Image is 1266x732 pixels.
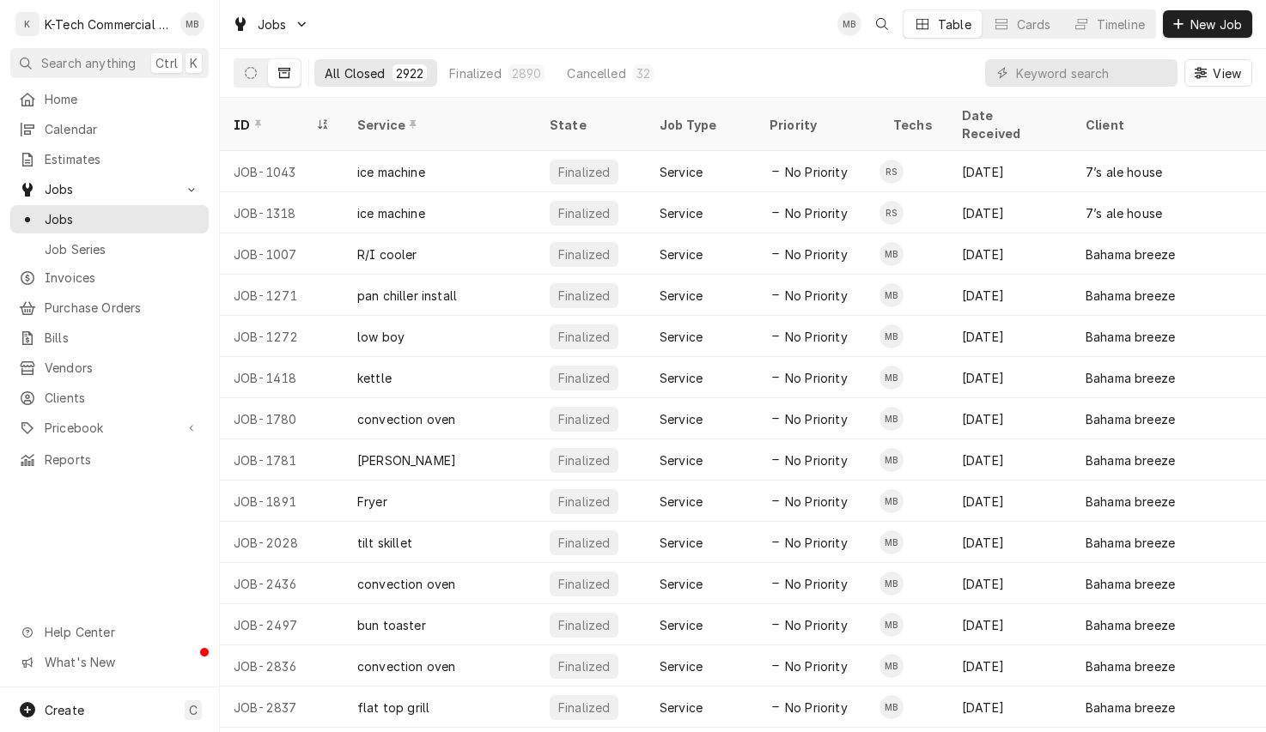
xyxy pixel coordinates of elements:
span: Calendar [45,120,200,138]
div: Mehdi Bazidane's Avatar [880,613,904,637]
div: Priority [770,116,862,134]
div: Finalized [557,369,612,387]
div: Service [660,287,703,305]
div: 7’s ale house [1086,204,1162,222]
div: Mehdi Bazidane's Avatar [880,242,904,266]
div: Finalized [557,410,612,428]
a: Go to Jobs [225,10,316,39]
a: Calendar [10,115,209,143]
div: Bahama breeze [1086,493,1175,511]
div: MB [880,366,904,390]
div: [DATE] [948,645,1072,687]
div: MB [880,283,904,307]
div: [DATE] [948,398,1072,439]
div: 2922 [396,64,424,82]
div: Techs [893,116,934,134]
div: Finalized [557,245,612,263]
div: [DATE] [948,687,1072,728]
div: Timeline [1097,15,1145,33]
div: Mehdi Bazidane's Avatar [880,407,904,431]
div: Finalized [557,699,612,717]
div: Service [660,369,703,387]
div: [DATE] [948,563,1072,604]
div: Finalized [449,64,501,82]
div: JOB-2837 [220,687,344,728]
div: Finalized [557,163,612,181]
div: Finalized [557,534,612,552]
span: Search anything [41,54,136,72]
div: JOB-1271 [220,275,344,316]
div: MB [180,12,204,36]
span: No Priority [785,204,848,222]
a: Purchase Orders [10,293,209,322]
div: Service [660,451,703,469]
span: No Priority [785,245,848,263]
div: Mehdi Bazidane's Avatar [880,448,904,472]
div: [DATE] [948,192,1072,233]
div: ice machine [357,163,425,181]
div: Mehdi Bazidane's Avatar [880,366,904,390]
div: Service [660,410,703,428]
div: Date Received [962,106,1055,142]
div: MB [880,448,904,472]
button: Open search [868,10,896,38]
div: Mehdi Bazidane's Avatar [880,324,904,348]
div: MB [880,324,904,348]
div: Service [660,534,703,552]
span: Jobs [258,15,287,33]
a: Vendors [10,354,209,382]
span: View [1209,64,1245,82]
div: Bahama breeze [1086,369,1175,387]
div: RS [880,160,904,184]
div: Bahama breeze [1086,534,1175,552]
span: Reports [45,451,200,469]
div: Mehdi Bazidane's Avatar [880,654,904,678]
div: [DATE] [948,481,1072,522]
div: [DATE] [948,522,1072,563]
div: ice machine [357,204,425,222]
span: Clients [45,389,200,407]
div: MB [880,242,904,266]
div: MB [880,613,904,637]
div: Bahama breeze [1086,328,1175,346]
div: Bahama breeze [1086,245,1175,263]
div: Service [660,616,703,634]
a: Clients [10,384,209,412]
div: Mehdi Bazidane's Avatar [837,12,861,36]
div: [DATE] [948,316,1072,357]
div: Finalized [557,493,612,511]
div: All Closed [325,64,386,82]
a: Go to Jobs [10,175,209,203]
span: What's New [45,653,198,671]
div: MB [880,695,904,719]
span: Home [45,90,200,108]
div: Mehdi Bazidane's Avatar [880,572,904,596]
div: Bahama breeze [1086,616,1175,634]
div: Mehdi Bazidane's Avatar [880,695,904,719]
div: convection oven [357,410,455,428]
a: Job Series [10,235,209,263]
div: Service [660,657,703,675]
div: MB [880,530,904,554]
span: Pricebook [45,419,174,437]
div: Cancelled [567,64,625,82]
span: No Priority [785,369,848,387]
div: 32 [636,64,650,82]
div: JOB-1781 [220,439,344,481]
div: MB [880,572,904,596]
a: Jobs [10,205,209,233]
a: Bills [10,324,209,352]
div: Mehdi Bazidane's Avatar [180,12,204,36]
span: No Priority [785,493,848,511]
div: R/I cooler [357,245,417,263]
div: Finalized [557,616,612,634]
span: No Priority [785,657,848,675]
span: No Priority [785,534,848,552]
span: Jobs [45,210,200,228]
span: No Priority [785,163,848,181]
span: No Priority [785,699,848,717]
div: MB [837,12,861,36]
span: No Priority [785,575,848,593]
div: Finalized [557,575,612,593]
span: Create [45,703,84,717]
